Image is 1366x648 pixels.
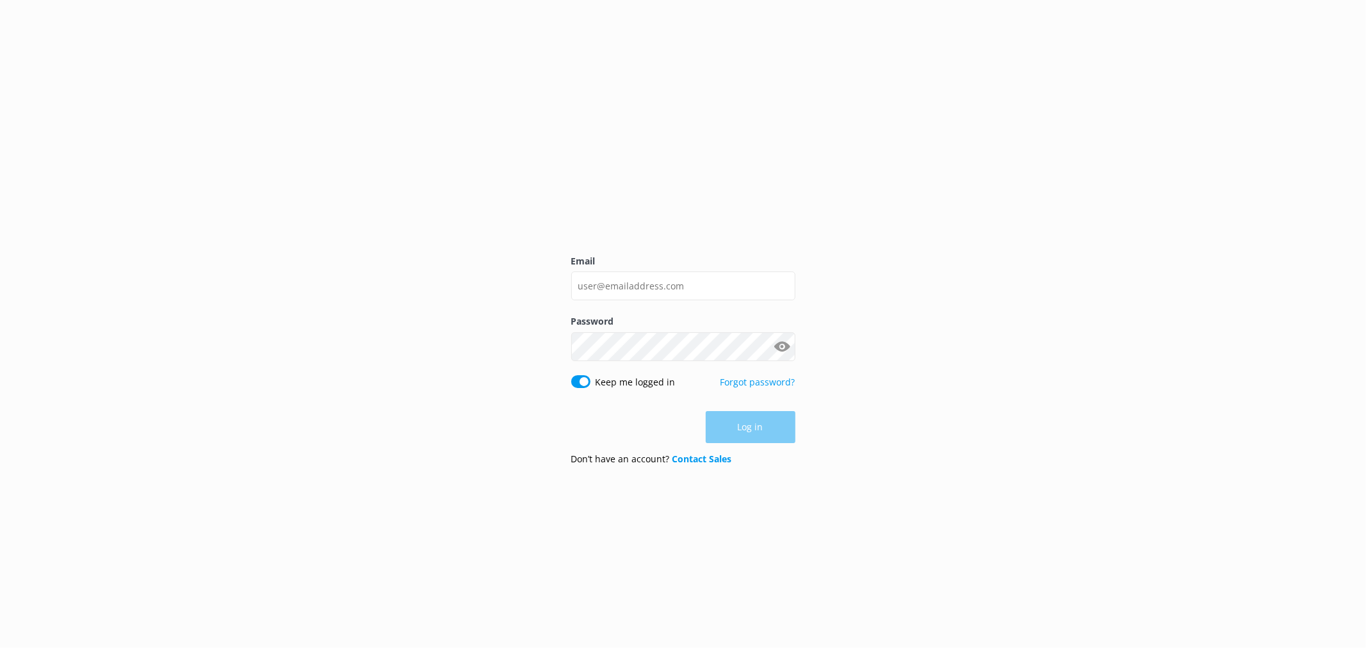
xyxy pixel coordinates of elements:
label: Password [571,314,795,328]
a: Forgot password? [720,376,795,388]
a: Contact Sales [672,453,732,465]
label: Keep me logged in [596,375,676,389]
label: Email [571,254,795,268]
button: Show password [770,334,795,359]
input: user@emailaddress.com [571,271,795,300]
p: Don’t have an account? [571,452,732,466]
